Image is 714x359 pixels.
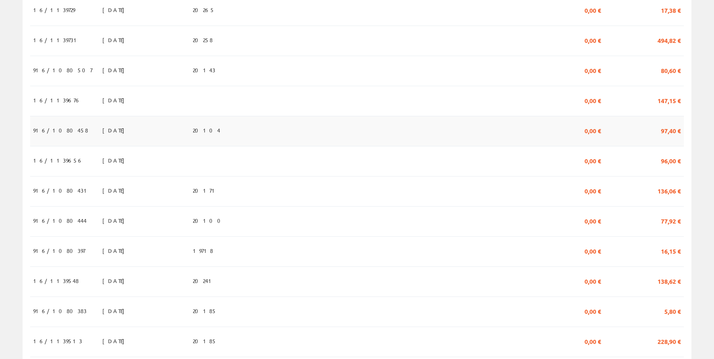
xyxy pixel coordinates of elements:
span: 0,00 € [585,335,601,347]
span: 20241 [193,274,215,287]
span: 0,00 € [585,184,601,197]
span: 20171 [193,184,218,197]
span: 916/1080507 [33,64,92,76]
span: 138,62 € [658,274,681,287]
span: 0,00 € [585,154,601,167]
span: [DATE] [102,304,128,317]
span: 0,00 € [585,124,601,137]
span: 916/1080383 [33,304,87,317]
span: 17,38 € [661,3,681,16]
span: 16/1139676 [33,94,81,106]
span: 20100 [193,214,225,227]
span: 16/1139513 [33,335,82,347]
span: [DATE] [102,184,128,197]
span: [DATE] [102,335,128,347]
span: 20265 [193,3,215,16]
span: [DATE] [102,64,128,76]
span: [DATE] [102,94,128,106]
span: 96,00 € [661,154,681,167]
span: 16/1139656 [33,154,83,167]
span: 19718 [193,244,213,257]
span: 20143 [193,64,215,76]
span: 0,00 € [585,33,601,46]
span: 5,80 € [664,304,681,317]
span: 136,06 € [658,184,681,197]
span: 916/1080397 [33,244,85,257]
span: [DATE] [102,154,128,167]
span: 16,15 € [661,244,681,257]
span: [DATE] [102,214,128,227]
span: 16/1139731 [33,33,80,46]
span: 0,00 € [585,3,601,16]
span: 20104 [193,124,220,137]
span: 494,82 € [658,33,681,46]
span: [DATE] [102,274,128,287]
span: 16/1139548 [33,274,79,287]
span: 20258 [193,33,213,46]
span: [DATE] [102,33,128,46]
span: 0,00 € [585,214,601,227]
span: 77,92 € [661,214,681,227]
span: 0,00 € [585,94,601,106]
span: 80,60 € [661,64,681,76]
span: 20185 [193,335,217,347]
span: 916/1080431 [33,184,90,197]
span: 16/1139729 [33,3,75,16]
span: [DATE] [102,124,128,137]
span: 0,00 € [585,64,601,76]
span: 228,90 € [658,335,681,347]
span: 0,00 € [585,274,601,287]
span: [DATE] [102,3,128,16]
span: 0,00 € [585,304,601,317]
span: 916/1080458 [33,124,88,137]
span: 0,00 € [585,244,601,257]
span: [DATE] [102,244,128,257]
span: 20185 [193,304,217,317]
span: 916/1080444 [33,214,87,227]
span: 97,40 € [661,124,681,137]
span: 147,15 € [658,94,681,106]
